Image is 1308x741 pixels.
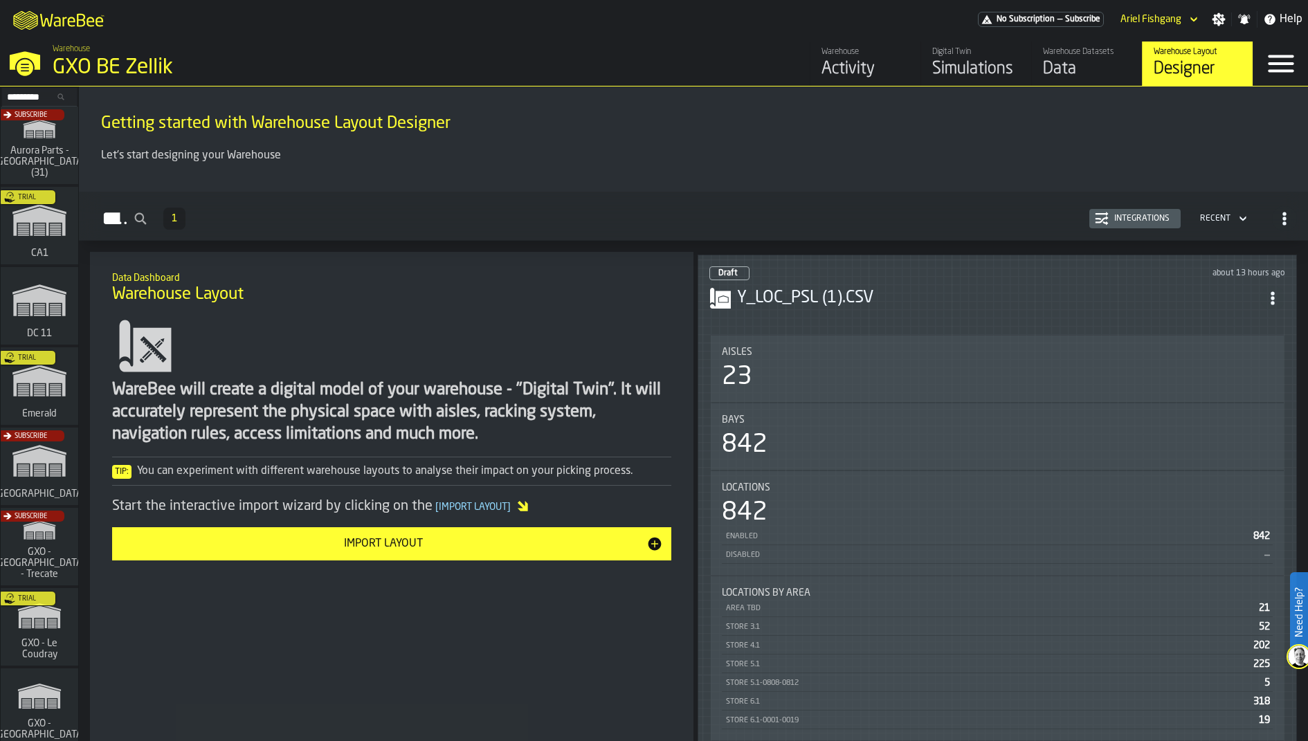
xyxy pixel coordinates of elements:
span: No Subscription [997,15,1055,24]
div: 842 [722,431,767,459]
span: Subscribe [1065,15,1100,24]
span: — [1057,15,1062,24]
div: StatList-item-Enabled [722,527,1273,545]
p: Let's start designing your Warehouse [101,147,1286,164]
div: Store 6.1 [725,697,1248,706]
div: DropdownMenuValue-4 [1195,210,1250,227]
span: 52 [1259,622,1270,632]
div: StatList-item-Store 5.1-0808-0812 [722,673,1273,692]
div: Enabled [725,532,1248,541]
span: Warehouse Layout [112,284,244,306]
a: link-to-/wh/i/b5402f52-ce28-4f27-b3d4-5c6d76174849/simulations [1,428,78,508]
h3: Y_LOC_PSL (1).CSV [737,287,1260,309]
div: WareBee will create a digital model of your warehouse - "Digital Twin". It will accurately repres... [112,379,671,446]
div: status-0 2 [709,266,750,280]
div: stat-Locations by Area [711,576,1284,740]
h2: Sub Title [112,270,671,284]
div: Title [722,414,1273,426]
a: link-to-/wh/i/5fa160b1-7992-442a-9057-4226e3d2ae6d/simulations [920,42,1031,86]
span: Import Layout [433,502,514,512]
span: ] [507,502,511,512]
a: link-to-/wh/i/576ff85d-1d82-4029-ae14-f0fa99bd4ee3/simulations [1,347,78,428]
span: Aisles [722,347,752,358]
a: link-to-/wh/i/5fa160b1-7992-442a-9057-4226e3d2ae6d/pricing/ [978,12,1104,27]
button: button-Import Layout [112,527,671,560]
button: button-Integrations [1089,209,1181,228]
span: 202 [1253,641,1270,650]
div: Title [722,587,1273,598]
div: GXO BE Zellik [53,55,426,80]
span: — [1264,550,1270,560]
span: 318 [1253,697,1270,706]
div: Disabled [725,551,1259,560]
a: link-to-/wh/i/aa2e4adb-2cd5-4688-aa4a-ec82bcf75d46/simulations [1,107,78,187]
span: 5 [1264,678,1270,688]
div: Store 3.1 [725,623,1253,632]
span: [ [435,502,439,512]
label: button-toggle-Notifications [1232,12,1257,26]
span: Locations [722,482,770,493]
div: stat-Bays [711,403,1284,470]
div: Import Layout [120,536,646,552]
div: Simulations [932,58,1020,80]
span: Draft [718,269,738,277]
a: link-to-/wh/i/76e2a128-1b54-4d66-80d4-05ae4c277723/simulations [1,187,78,267]
div: Title [722,482,1273,493]
label: button-toggle-Menu [1253,42,1308,86]
span: DC 11 [24,328,55,339]
span: Help [1280,11,1302,28]
a: link-to-/wh/i/2e91095d-d0fa-471d-87cf-b9f7f81665fc/simulations [1,267,78,347]
div: Area TBD [725,604,1253,613]
div: 23 [722,363,752,391]
div: StatList-item-Store 5.1 [722,655,1273,673]
div: StatList-item-Store 4.1 [722,636,1273,655]
span: Subscribe [15,513,47,520]
span: Subscribe [15,111,47,119]
div: Store 6.1-0001-0019 [725,716,1253,725]
div: Designer [1154,58,1242,80]
div: ItemListCard- [79,86,1308,192]
span: 842 [1253,531,1270,541]
div: ButtonLoadMore-Load More-Prev-First-Last [158,208,191,230]
div: Warehouse Datasets [1043,47,1131,57]
span: Trial [18,595,36,603]
a: link-to-/wh/i/efd9e906-5eb9-41af-aac9-d3e075764b8d/simulations [1,588,78,668]
div: Store 5.1 [725,660,1248,669]
div: Start the interactive import wizard by clicking on the [112,497,671,516]
a: link-to-/wh/i/5fa160b1-7992-442a-9057-4226e3d2ae6d/designer [1142,42,1253,86]
span: 21 [1259,603,1270,613]
span: Trial [18,354,36,362]
label: button-toggle-Help [1257,11,1308,28]
div: StatList-item-Store 3.1 [722,617,1273,636]
div: Activity [821,58,909,80]
div: Digital Twin [932,47,1020,57]
div: Warehouse [821,47,909,57]
div: Updated: 18/09/2025, 00:33:26 Created: 18/09/2025, 00:33:15 [1019,268,1285,278]
label: button-toggle-Settings [1206,12,1231,26]
div: StatList-item-Store 6.1-0001-0019 [722,711,1273,729]
span: Subscribe [15,432,47,440]
span: Getting started with Warehouse Layout Designer [101,113,451,135]
span: 19 [1259,715,1270,725]
h2: button-Layouts [79,192,1308,241]
span: 1 [172,214,177,223]
div: Store 4.1 [725,641,1248,650]
label: Need Help? [1291,574,1307,651]
span: Bays [722,414,745,426]
div: StatList-item-Disabled [722,545,1273,564]
div: StatList-item-Store 6.1 [722,692,1273,711]
span: 225 [1253,659,1270,669]
div: 842 [722,499,767,527]
div: title-Getting started with Warehouse Layout Designer [90,98,1297,147]
span: Locations by Area [722,587,810,598]
div: title-Warehouse Layout [101,263,682,313]
div: You can experiment with different warehouse layouts to analyse their impact on your picking process. [112,463,671,479]
div: StatList-item-Area TBD [722,598,1273,617]
span: Warehouse [53,44,90,54]
div: Integrations [1109,214,1175,223]
div: Data [1043,58,1131,80]
div: Warehouse Layout [1154,47,1242,57]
